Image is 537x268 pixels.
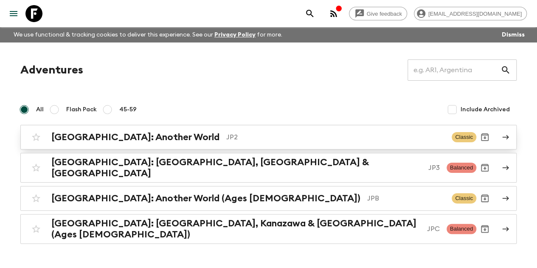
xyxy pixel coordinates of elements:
[20,125,517,150] a: [GEOGRAPHIC_DATA]: Another WorldJP2ClassicArchive
[428,163,440,173] p: JP3
[424,11,526,17] span: [EMAIL_ADDRESS][DOMAIN_NAME]
[414,7,527,20] div: [EMAIL_ADDRESS][DOMAIN_NAME]
[476,129,493,146] button: Archive
[447,224,476,234] span: Balanced
[20,186,517,211] a: [GEOGRAPHIC_DATA]: Another World (Ages [DEMOGRAPHIC_DATA])JPBClassicArchive
[301,5,318,22] button: search adventures
[452,132,476,142] span: Classic
[51,157,422,179] h2: [GEOGRAPHIC_DATA]: [GEOGRAPHIC_DATA], [GEOGRAPHIC_DATA] & [GEOGRAPHIC_DATA]
[66,105,97,114] span: Flash Pack
[51,218,420,240] h2: [GEOGRAPHIC_DATA]: [GEOGRAPHIC_DATA], Kanazawa & [GEOGRAPHIC_DATA] (Ages [DEMOGRAPHIC_DATA])
[367,193,445,203] p: JPB
[20,214,517,244] a: [GEOGRAPHIC_DATA]: [GEOGRAPHIC_DATA], Kanazawa & [GEOGRAPHIC_DATA] (Ages [DEMOGRAPHIC_DATA])JPCBa...
[476,190,493,207] button: Archive
[408,58,500,82] input: e.g. AR1, Argentina
[20,62,83,79] h1: Adventures
[51,132,219,143] h2: [GEOGRAPHIC_DATA]: Another World
[51,193,360,204] h2: [GEOGRAPHIC_DATA]: Another World (Ages [DEMOGRAPHIC_DATA])
[476,220,493,237] button: Archive
[476,159,493,176] button: Archive
[461,105,510,114] span: Include Archived
[36,105,44,114] span: All
[362,11,407,17] span: Give feedback
[447,163,476,173] span: Balanced
[10,27,286,42] p: We use functional & tracking cookies to deliver this experience. See our for more.
[452,193,476,203] span: Classic
[5,5,22,22] button: menu
[349,7,407,20] a: Give feedback
[214,32,256,38] a: Privacy Policy
[226,132,445,142] p: JP2
[20,153,517,183] a: [GEOGRAPHIC_DATA]: [GEOGRAPHIC_DATA], [GEOGRAPHIC_DATA] & [GEOGRAPHIC_DATA]JP3BalancedArchive
[119,105,137,114] span: 45-59
[427,224,440,234] p: JPC
[500,29,527,41] button: Dismiss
